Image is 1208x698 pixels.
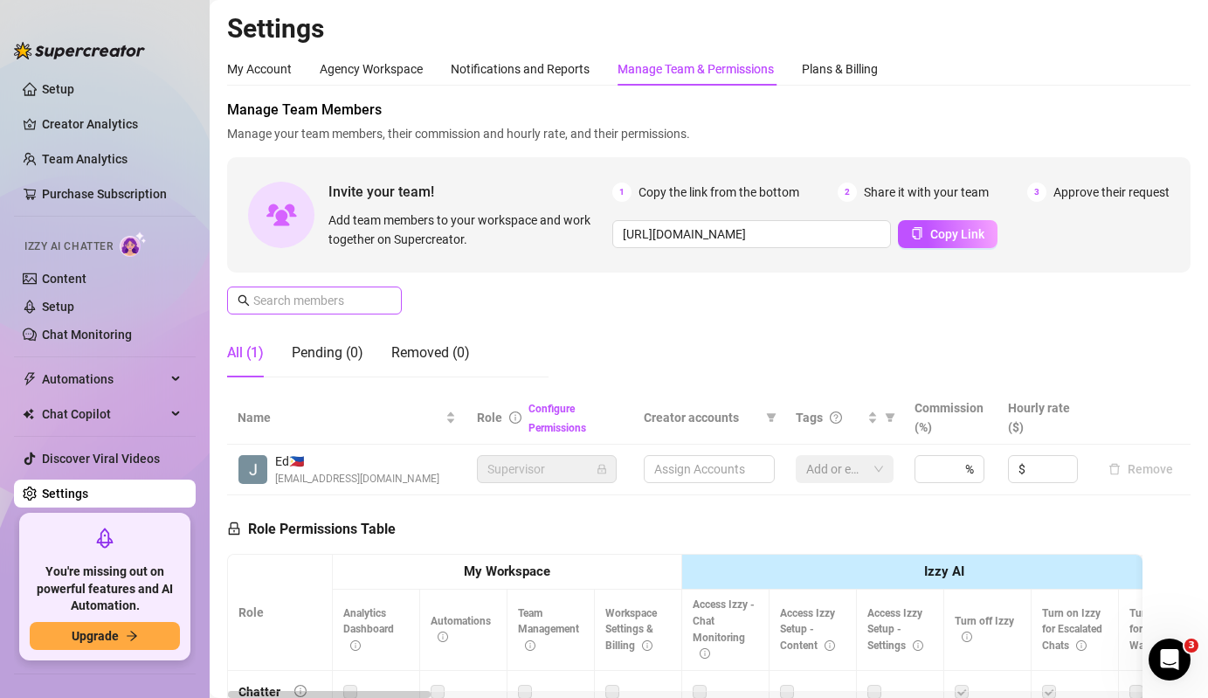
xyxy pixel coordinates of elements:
button: Copy Link [898,220,997,248]
a: Team Analytics [42,152,128,166]
div: Manage Team & Permissions [618,59,774,79]
div: Agency Workspace [320,59,423,79]
span: 3 [1184,639,1198,653]
img: Ed [238,455,267,484]
span: Automations [42,365,166,393]
span: Upgrade [72,629,119,643]
span: Analytics Dashboard [343,607,394,653]
span: Copy the link from the bottom [639,183,799,202]
span: Creator accounts [644,408,759,427]
span: Approve their request [1053,183,1170,202]
a: Configure Permissions [528,403,586,434]
span: Team Management [518,607,579,653]
span: 1 [612,183,632,202]
a: Setup [42,300,74,314]
span: info-circle [700,648,710,659]
img: Chat Copilot [23,408,34,420]
span: filter [766,412,777,423]
span: [EMAIL_ADDRESS][DOMAIN_NAME] [275,471,439,487]
span: lock [227,522,241,536]
span: You're missing out on powerful features and AI Automation. [30,563,180,615]
a: Purchase Subscription [42,180,182,208]
a: Settings [42,487,88,501]
th: Name [227,391,466,445]
span: Chat Copilot [42,400,166,428]
span: filter [881,404,899,431]
a: Creator Analytics [42,110,182,138]
span: info-circle [525,640,535,651]
div: Pending (0) [292,342,363,363]
button: Remove [1101,459,1180,480]
button: Upgradearrow-right [30,622,180,650]
span: Turn off Izzy [955,615,1014,644]
span: Manage Team Members [227,100,1191,121]
span: arrow-right [126,630,138,642]
span: Supervisor [487,456,606,482]
span: search [238,294,250,307]
span: Manage your team members, their commission and hourly rate, and their permissions. [227,124,1191,143]
span: Invite your team! [328,181,612,203]
span: question-circle [830,411,842,424]
span: info-circle [642,640,652,651]
th: Commission (%) [904,391,997,445]
span: info-circle [294,685,307,697]
h2: Settings [227,12,1191,45]
span: thunderbolt [23,372,37,386]
strong: My Workspace [464,563,550,579]
th: Hourly rate ($) [997,391,1091,445]
iframe: Intercom live chat [1149,639,1191,681]
a: Chat Monitoring [42,328,132,342]
span: Access Izzy - Chat Monitoring [693,598,755,660]
img: logo-BBDzfeDw.svg [14,42,145,59]
span: Access Izzy Setup - Content [780,607,835,653]
span: info-circle [350,640,361,651]
span: rocket [94,528,115,549]
span: info-circle [962,632,972,642]
span: filter [763,404,780,431]
strong: Izzy AI [924,563,964,579]
div: All (1) [227,342,264,363]
input: Search members [253,291,377,310]
div: Plans & Billing [802,59,878,79]
span: info-circle [913,640,923,651]
span: Izzy AI Chatter [24,238,113,255]
span: Turn on Izzy for Escalated Chats [1042,607,1102,653]
a: Content [42,272,86,286]
span: Access Izzy Setup - Settings [867,607,923,653]
span: info-circle [509,411,521,424]
span: Name [238,408,442,427]
span: info-circle [438,632,448,642]
span: filter [885,412,895,423]
div: Removed (0) [391,342,470,363]
span: Tags [796,408,823,427]
span: Workspace Settings & Billing [605,607,657,653]
span: Share it with your team [864,183,989,202]
span: copy [911,227,923,239]
span: Add team members to your workspace and work together on Supercreator. [328,211,605,249]
span: info-circle [1076,640,1087,651]
span: Role [477,411,502,425]
h5: Role Permissions Table [227,519,396,540]
span: info-circle [825,640,835,651]
a: Discover Viral Videos [42,452,160,466]
span: 3 [1027,183,1046,202]
span: Copy Link [930,227,984,241]
th: Role [228,555,333,671]
div: My Account [227,59,292,79]
div: Notifications and Reports [451,59,590,79]
a: Setup [42,82,74,96]
img: AI Chatter [120,232,147,257]
span: 2 [838,183,857,202]
span: Ed 🇵🇭 [275,452,439,471]
span: Turn on Izzy for Time Wasters [1129,607,1188,653]
span: Automations [431,615,491,644]
span: lock [597,464,607,474]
